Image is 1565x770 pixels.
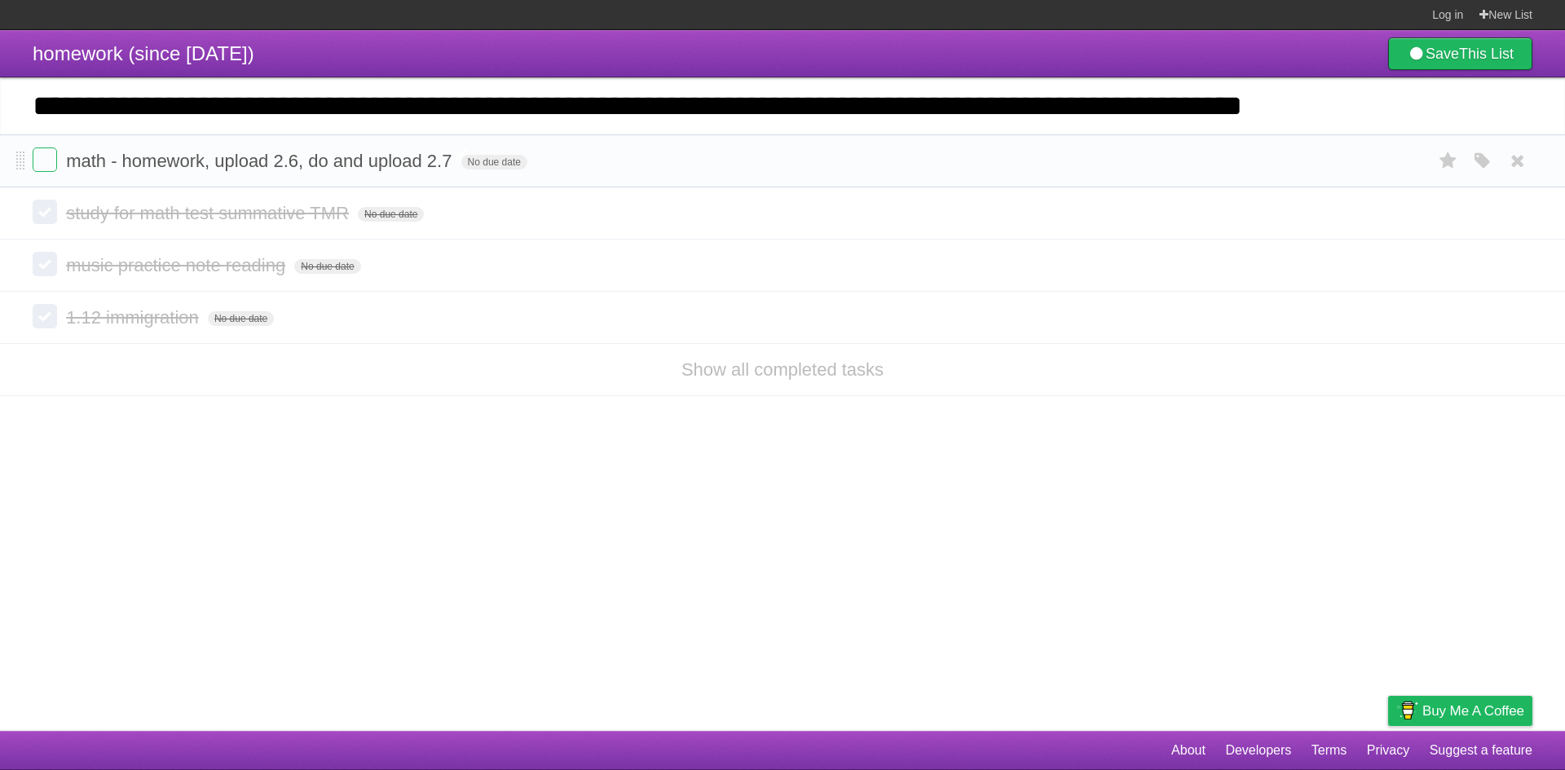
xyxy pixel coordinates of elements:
label: Done [33,252,57,276]
span: homework (since [DATE]) [33,42,254,64]
span: No due date [358,207,424,222]
a: Developers [1225,735,1291,766]
span: No due date [461,155,527,169]
a: Buy me a coffee [1388,696,1532,726]
span: No due date [294,259,360,274]
span: study for math test summative TMR [66,203,353,223]
span: No due date [208,311,274,326]
span: music practice note reading [66,255,289,275]
a: SaveThis List [1388,37,1532,70]
a: Privacy [1367,735,1409,766]
a: Suggest a feature [1430,735,1532,766]
label: Done [33,147,57,172]
label: Done [33,304,57,328]
span: math - homework, upload 2.6, do and upload 2.7 [66,151,456,171]
a: Show all completed tasks [681,359,884,380]
a: Terms [1312,735,1347,766]
span: 1.12 immigration [66,307,203,328]
b: This List [1459,46,1514,62]
label: Star task [1433,147,1464,174]
a: About [1171,735,1206,766]
img: Buy me a coffee [1396,697,1418,724]
label: Done [33,200,57,224]
span: Buy me a coffee [1422,697,1524,725]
